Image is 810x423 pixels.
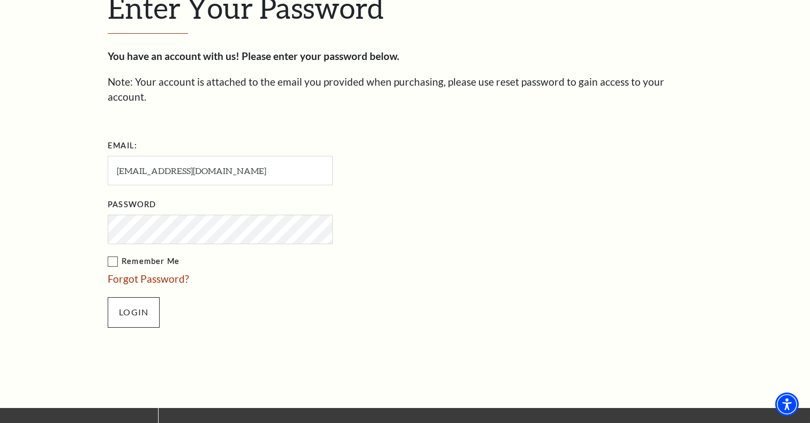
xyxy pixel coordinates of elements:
[108,139,137,153] label: Email:
[108,198,156,211] label: Password
[242,50,399,62] strong: Please enter your password below.
[108,273,189,285] a: Forgot Password?
[108,297,160,327] input: Submit button
[108,255,440,268] label: Remember Me
[108,50,239,62] strong: You have an account with us!
[108,156,333,185] input: Required
[108,74,702,105] p: Note: Your account is attached to the email you provided when purchasing, please use reset passwo...
[775,392,799,416] div: Accessibility Menu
